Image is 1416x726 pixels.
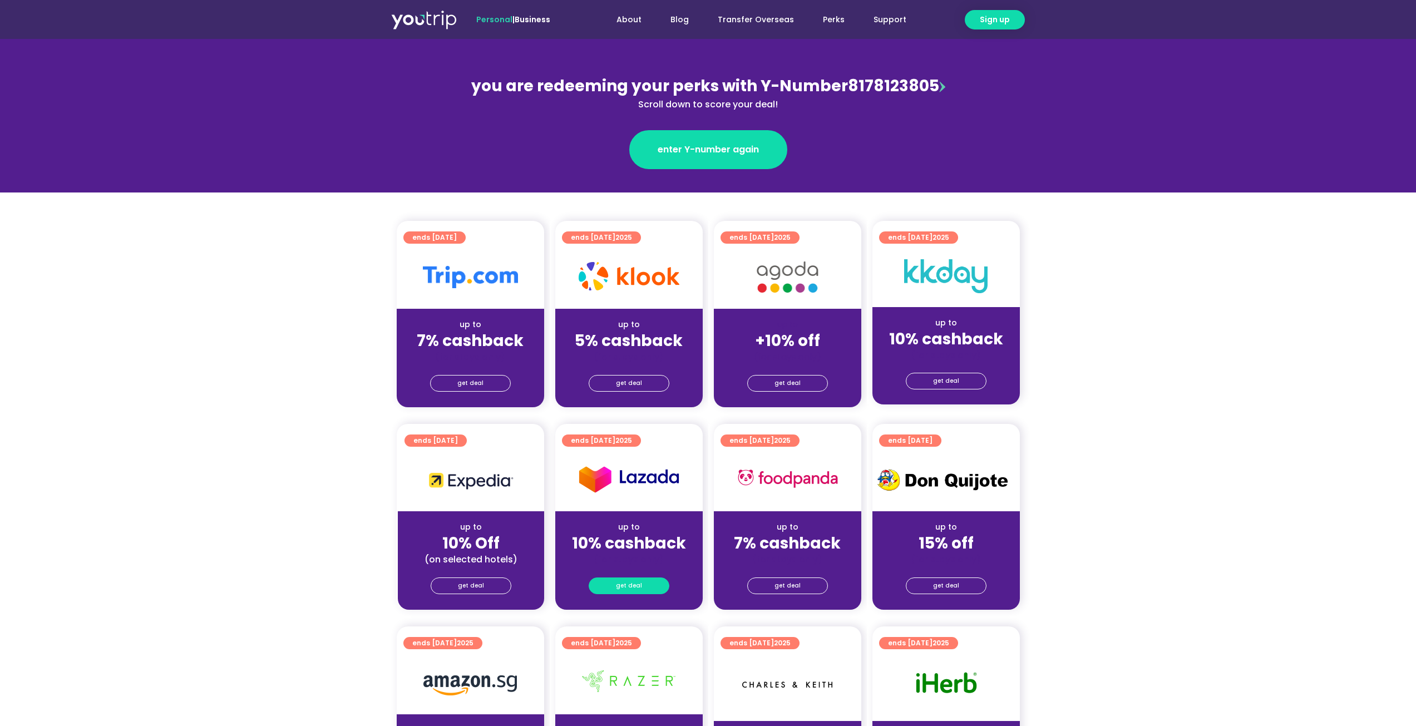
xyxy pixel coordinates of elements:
[430,375,511,392] a: get deal
[413,434,458,447] span: ends [DATE]
[881,521,1011,533] div: up to
[774,578,801,594] span: get deal
[407,521,535,533] div: up to
[906,577,986,594] a: get deal
[571,231,632,244] span: ends [DATE]
[729,434,791,447] span: ends [DATE]
[808,9,859,30] a: Perks
[747,577,828,594] a: get deal
[412,231,457,244] span: ends [DATE]
[515,14,550,25] a: Business
[407,554,535,565] div: (on selected hotels)
[774,376,801,391] span: get deal
[476,14,512,25] span: Personal
[777,319,798,330] span: up to
[575,330,683,352] strong: 5% cashback
[721,637,800,649] a: ends [DATE]2025
[476,14,550,25] span: |
[881,349,1011,361] div: (for stays only)
[879,231,958,244] a: ends [DATE]2025
[881,317,1011,329] div: up to
[564,554,694,565] div: (for stays only)
[774,638,791,648] span: 2025
[564,521,694,533] div: up to
[879,637,958,649] a: ends [DATE]2025
[723,521,852,533] div: up to
[615,436,632,445] span: 2025
[906,373,986,389] a: get deal
[859,9,921,30] a: Support
[406,351,535,363] div: (for stays only)
[403,231,466,244] a: ends [DATE]
[723,554,852,565] div: (for stays only)
[729,637,791,649] span: ends [DATE]
[774,233,791,242] span: 2025
[774,436,791,445] span: 2025
[616,578,642,594] span: get deal
[888,434,933,447] span: ends [DATE]
[580,9,921,30] nav: Menu
[703,9,808,30] a: Transfer Overseas
[658,143,759,156] span: enter Y-number again
[734,532,841,554] strong: 7% cashback
[471,75,848,97] span: you are redeeming your perks with Y-Number
[457,638,473,648] span: 2025
[888,637,949,649] span: ends [DATE]
[589,375,669,392] a: get deal
[562,637,641,649] a: ends [DATE]2025
[564,319,694,330] div: up to
[589,577,669,594] a: get deal
[431,577,511,594] a: get deal
[602,9,656,30] a: About
[615,233,632,242] span: 2025
[406,319,535,330] div: up to
[571,434,632,447] span: ends [DATE]
[723,351,852,363] div: (for stays only)
[562,231,641,244] a: ends [DATE]2025
[458,578,484,594] span: get deal
[562,434,641,447] a: ends [DATE]2025
[404,434,467,447] a: ends [DATE]
[615,638,632,648] span: 2025
[403,637,482,649] a: ends [DATE]2025
[457,376,483,391] span: get deal
[933,578,959,594] span: get deal
[933,233,949,242] span: 2025
[881,554,1011,565] div: (for stays only)
[889,328,1003,350] strong: 10% cashback
[616,376,642,391] span: get deal
[933,373,959,389] span: get deal
[933,638,949,648] span: 2025
[919,532,974,554] strong: 15% off
[564,351,694,363] div: (for stays only)
[965,10,1025,29] a: Sign up
[879,434,941,447] a: ends [DATE]
[656,9,703,30] a: Blog
[729,231,791,244] span: ends [DATE]
[412,637,473,649] span: ends [DATE]
[417,330,524,352] strong: 7% cashback
[442,532,500,554] strong: 10% Off
[747,375,828,392] a: get deal
[571,637,632,649] span: ends [DATE]
[721,231,800,244] a: ends [DATE]2025
[980,14,1010,26] span: Sign up
[572,532,686,554] strong: 10% cashback
[888,231,949,244] span: ends [DATE]
[629,130,787,169] a: enter Y-number again
[755,330,820,352] strong: +10% off
[721,434,800,447] a: ends [DATE]2025
[467,98,950,111] div: Scroll down to score your deal!
[467,75,950,111] div: 8178123805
